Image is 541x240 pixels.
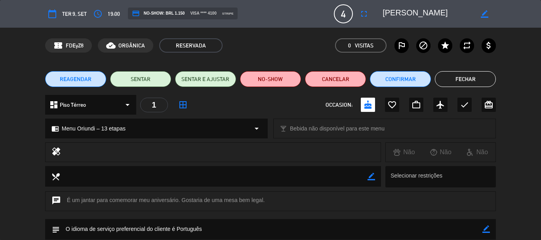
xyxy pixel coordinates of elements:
[66,41,84,50] span: FDEyZ8
[45,71,106,87] button: REAGENDAR
[159,38,223,53] span: RESERVADA
[419,41,428,50] i: block
[387,100,397,110] i: favorite_border
[397,41,406,50] i: outlined_flag
[386,147,422,157] div: Não
[368,173,375,180] i: border_color
[440,41,450,50] i: star
[175,71,236,87] button: SENTAR E AJUSTAR
[132,9,185,17] span: NO-SHOW: BRL 1.150
[334,4,353,23] span: 4
[108,9,120,19] span: 19:00
[51,172,60,181] i: local_dining
[355,41,373,50] em: Visitas
[118,41,145,50] span: ORGÂNICA
[45,191,496,211] div: É um jantar para comemorar meu aniversário. Gostaria de uma mesa bem legal.
[123,100,132,110] i: arrow_drop_down
[91,7,105,21] button: access_time
[436,100,445,110] i: airplanemode_active
[252,124,261,133] i: arrow_drop_down
[305,71,366,87] button: Cancelar
[110,71,171,87] button: SENTAR
[60,75,91,83] span: REAGENDAR
[132,9,140,17] i: credit_card
[222,11,234,16] span: stripe
[280,125,287,132] i: local_bar
[435,71,496,87] button: Fechar
[240,71,301,87] button: NO-SHOW
[62,9,87,19] span: Ter 9, set
[51,125,59,132] i: chrome_reader_mode
[462,41,472,50] i: repeat
[53,41,63,50] span: confirmation_number
[51,196,61,207] i: chat
[363,100,373,110] i: cake
[45,7,59,21] button: calendar_today
[484,41,493,50] i: attach_money
[326,100,352,110] span: OCCASION:
[359,9,369,19] i: fullscreen
[423,147,459,157] div: Não
[140,98,168,112] div: 1
[51,147,61,158] i: healing
[370,71,431,87] button: Confirmar
[460,100,469,110] i: check
[60,100,86,110] span: Piso Térreo
[178,100,188,110] i: border_all
[62,124,126,133] span: Menu Oriundi – 13 etapas
[459,147,495,157] div: Não
[48,9,57,19] i: calendar_today
[481,10,488,18] i: border_color
[484,100,493,110] i: card_giftcard
[106,41,116,50] i: cloud_done
[357,7,371,21] button: fullscreen
[482,225,490,233] i: border_color
[93,9,103,19] i: access_time
[49,100,59,110] i: dashboard
[290,124,385,133] span: Bebida não disponível para este menu
[411,100,421,110] i: work_outline
[348,41,351,50] span: 0
[51,225,60,234] i: subject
